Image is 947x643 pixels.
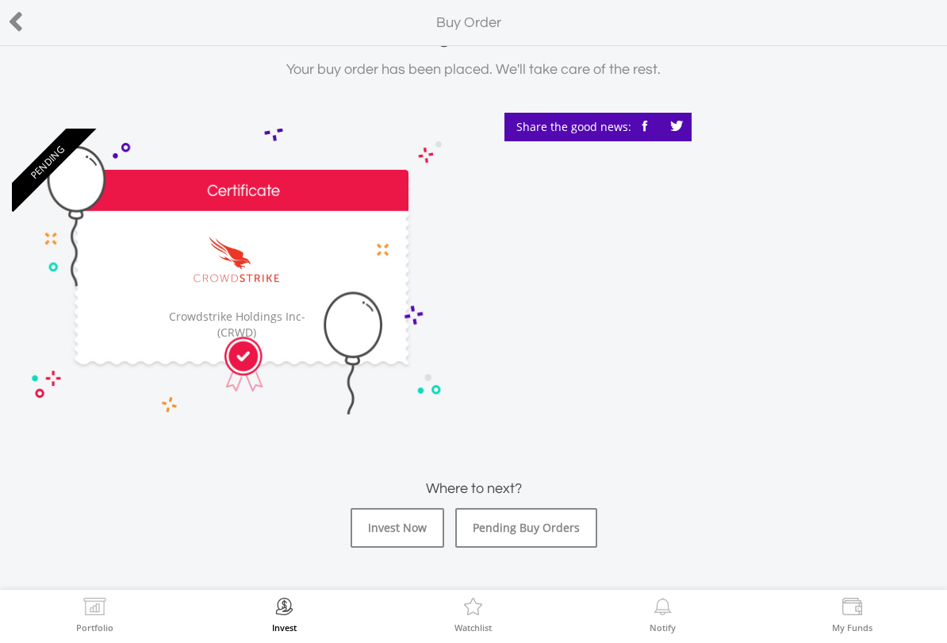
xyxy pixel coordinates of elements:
a: My Funds [832,598,872,632]
img: Invest Now [272,598,297,620]
a: Portfolio [76,598,113,632]
img: View Portfolio [82,598,107,620]
div: Crowdstrike Holdings Inc [158,309,315,341]
img: View Funds [840,598,865,620]
div: Share the good news: [504,113,692,141]
label: Watchlist [454,623,492,632]
label: My Funds [832,623,872,632]
label: Notify [650,623,676,632]
div: Your buy order has been placed. We'll take care of the rest. [12,59,935,81]
h3: Where to next? [12,478,935,500]
img: Watchlist [461,598,485,620]
a: Watchlist [454,598,492,632]
a: Pending Buy Orders [455,508,597,548]
img: EQU.US.CRWD.png [178,218,296,301]
label: Portfolio [76,623,113,632]
label: Invest [272,623,297,632]
a: Invest Now [351,508,444,548]
span: - (CRWD) [217,309,305,340]
img: View Notifications [650,598,675,620]
a: Invest [272,598,297,632]
a: Notify [650,598,676,632]
label: Buy Order [436,13,501,33]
